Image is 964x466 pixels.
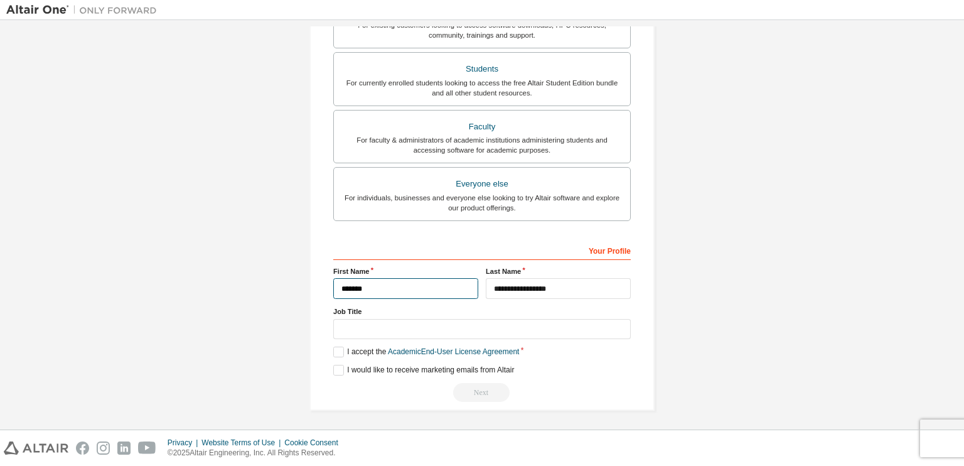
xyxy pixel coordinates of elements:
[341,175,623,193] div: Everyone else
[6,4,163,16] img: Altair One
[138,442,156,455] img: youtube.svg
[333,383,631,402] div: Read and acccept EULA to continue
[76,442,89,455] img: facebook.svg
[341,118,623,136] div: Faculty
[333,306,631,317] label: Job Title
[341,193,623,213] div: For individuals, businesses and everyone else looking to try Altair software and explore our prod...
[341,78,623,98] div: For currently enrolled students looking to access the free Altair Student Edition bundle and all ...
[168,448,346,458] p: © 2025 Altair Engineering, Inc. All Rights Reserved.
[284,438,345,448] div: Cookie Consent
[333,347,519,357] label: I accept the
[201,438,284,448] div: Website Terms of Use
[97,442,110,455] img: instagram.svg
[341,60,623,78] div: Students
[341,20,623,40] div: For existing customers looking to access software downloads, HPC resources, community, trainings ...
[333,240,631,260] div: Your Profile
[117,442,131,455] img: linkedin.svg
[4,442,68,455] img: altair_logo.svg
[333,266,478,276] label: First Name
[486,266,631,276] label: Last Name
[341,135,623,155] div: For faculty & administrators of academic institutions administering students and accessing softwa...
[333,365,514,376] label: I would like to receive marketing emails from Altair
[168,438,201,448] div: Privacy
[388,347,519,356] a: Academic End-User License Agreement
